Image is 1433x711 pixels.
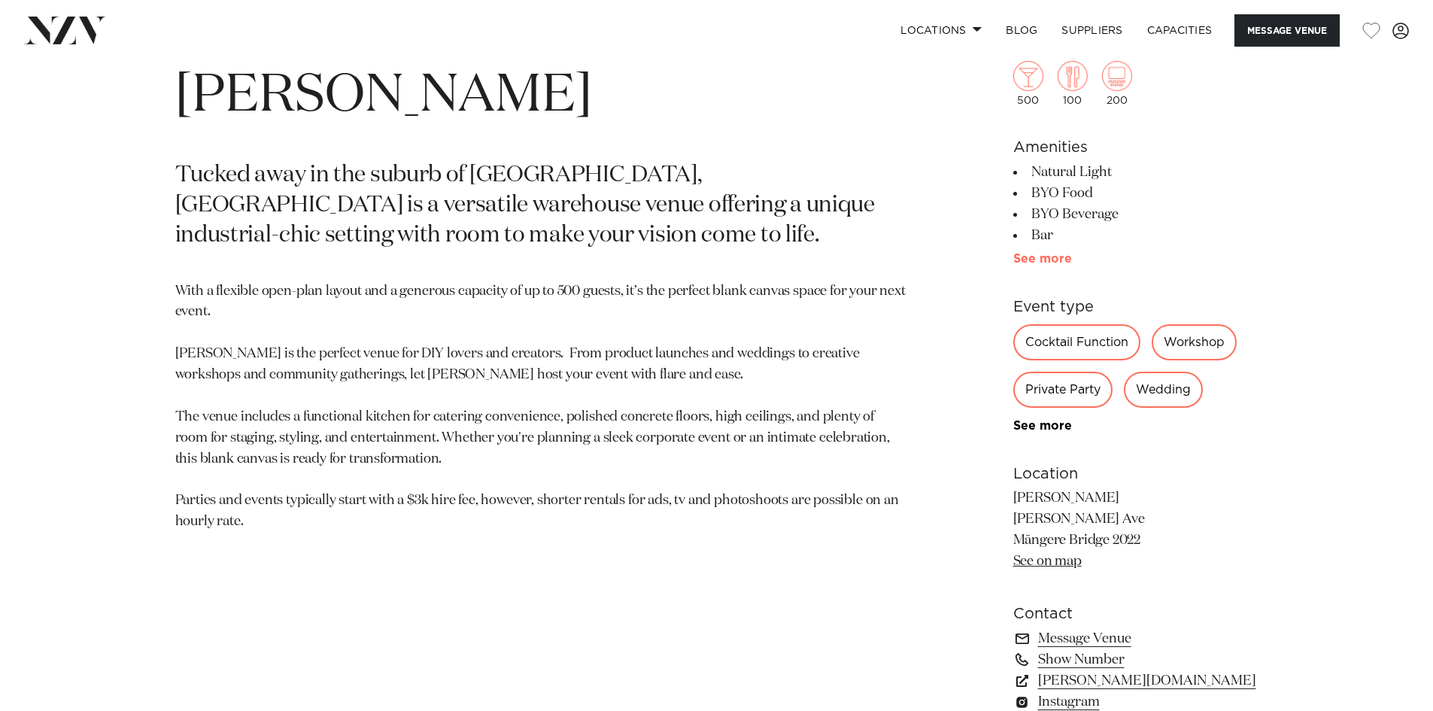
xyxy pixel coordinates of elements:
a: BLOG [994,14,1049,47]
p: Tucked away in the suburb of [GEOGRAPHIC_DATA], [GEOGRAPHIC_DATA] is a versatile warehouse venue ... [175,161,906,251]
div: 100 [1058,61,1088,106]
img: cocktail.png [1013,61,1043,91]
p: [PERSON_NAME] [PERSON_NAME] Ave Māngere Bridge 2022 [1013,488,1258,573]
div: Private Party [1013,372,1113,408]
a: [PERSON_NAME][DOMAIN_NAME] [1013,670,1258,691]
div: Wedding [1124,372,1203,408]
a: Locations [888,14,994,47]
h6: Event type [1013,296,1258,318]
img: dining.png [1058,61,1088,91]
div: 500 [1013,61,1043,106]
h1: [PERSON_NAME] [175,62,906,131]
img: theatre.png [1102,61,1132,91]
a: Show Number [1013,649,1258,670]
h6: Contact [1013,603,1258,625]
a: Capacities [1135,14,1225,47]
a: SUPPLIERS [1049,14,1134,47]
li: BYO Food [1013,183,1258,204]
div: 200 [1102,61,1132,106]
button: Message Venue [1234,14,1340,47]
li: Natural Light [1013,162,1258,183]
li: BYO Beverage [1013,204,1258,225]
p: With a flexible open-plan layout and a generous capacity of up to 500 guests, it’s the perfect bl... [175,281,906,533]
li: Bar [1013,225,1258,246]
div: Workshop [1152,324,1237,360]
h6: Amenities [1013,136,1258,159]
img: nzv-logo.png [24,17,106,44]
h6: Location [1013,463,1258,485]
a: Message Venue [1013,628,1258,649]
a: See on map [1013,555,1082,568]
div: Cocktail Function [1013,324,1140,360]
